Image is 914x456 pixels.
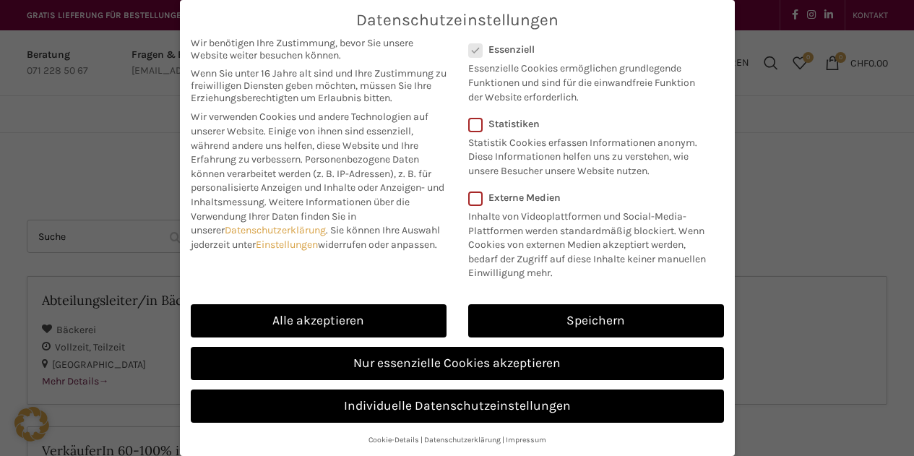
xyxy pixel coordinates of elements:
[468,192,715,204] label: Externe Medien
[191,67,447,104] span: Wenn Sie unter 16 Jahre alt sind und Ihre Zustimmung zu freiwilligen Diensten geben möchten, müss...
[191,153,444,208] span: Personenbezogene Daten können verarbeitet werden (z. B. IP-Adressen), z. B. für personalisierte A...
[468,56,705,104] p: Essenzielle Cookies ermöglichen grundlegende Funktionen und sind für die einwandfreie Funktion de...
[424,435,501,444] a: Datenschutzerklärung
[191,224,440,251] span: Sie können Ihre Auswahl jederzeit unter widerrufen oder anpassen.
[468,118,705,130] label: Statistiken
[468,130,705,178] p: Statistik Cookies erfassen Informationen anonym. Diese Informationen helfen uns zu verstehen, wie...
[191,304,447,337] a: Alle akzeptieren
[191,390,724,423] a: Individuelle Datenschutzeinstellungen
[468,204,715,280] p: Inhalte von Videoplattformen und Social-Media-Plattformen werden standardmäßig blockiert. Wenn Co...
[468,304,724,337] a: Speichern
[191,37,447,61] span: Wir benötigen Ihre Zustimmung, bevor Sie unsere Website weiter besuchen können.
[368,435,419,444] a: Cookie-Details
[191,347,724,380] a: Nur essenzielle Cookies akzeptieren
[191,111,428,165] span: Wir verwenden Cookies und andere Technologien auf unserer Website. Einige von ihnen sind essenzie...
[468,43,705,56] label: Essenziell
[256,238,318,251] a: Einstellungen
[356,11,559,30] span: Datenschutzeinstellungen
[506,435,546,444] a: Impressum
[225,224,326,236] a: Datenschutzerklärung
[191,196,410,236] span: Weitere Informationen über die Verwendung Ihrer Daten finden Sie in unserer .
